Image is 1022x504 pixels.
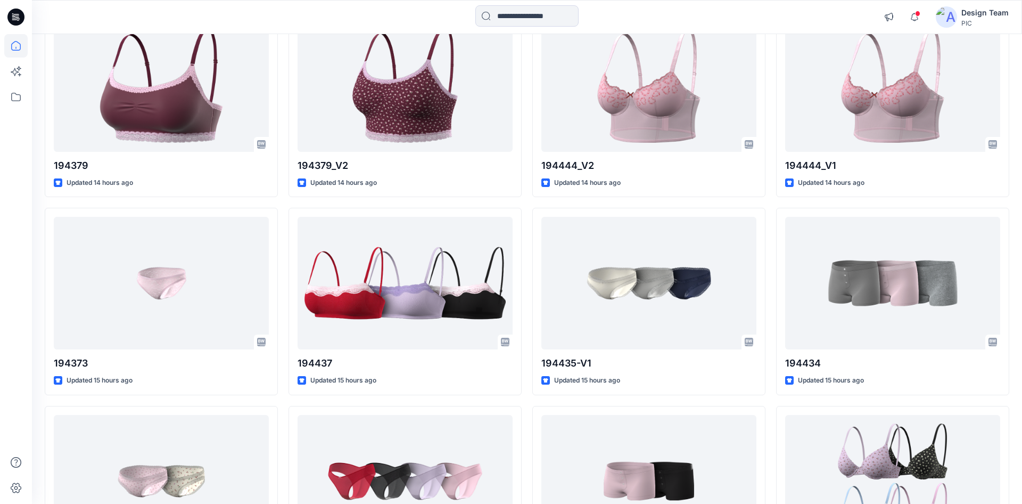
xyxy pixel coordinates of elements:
[541,356,756,371] p: 194435-V1
[310,375,376,386] p: Updated 15 hours ago
[310,177,377,189] p: Updated 14 hours ago
[54,217,269,349] a: 194373
[785,217,1000,349] a: 194434
[798,177,864,189] p: Updated 14 hours ago
[785,158,1000,173] p: 194444_V1
[298,217,513,349] a: 194437
[961,6,1009,19] div: Design Team
[541,158,756,173] p: 194444_V2
[67,375,133,386] p: Updated 15 hours ago
[785,19,1000,152] a: 194444_V1
[67,177,133,189] p: Updated 14 hours ago
[798,375,864,386] p: Updated 15 hours ago
[936,6,957,28] img: avatar
[54,356,269,371] p: 194373
[554,375,620,386] p: Updated 15 hours ago
[298,158,513,173] p: 194379_V2
[785,356,1000,371] p: 194434
[554,177,621,189] p: Updated 14 hours ago
[961,19,1009,27] div: PIC
[298,19,513,152] a: 194379_V2
[54,19,269,152] a: 194379
[541,19,756,152] a: 194444_V2
[541,217,756,349] a: 194435-V1
[298,356,513,371] p: 194437
[54,158,269,173] p: 194379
